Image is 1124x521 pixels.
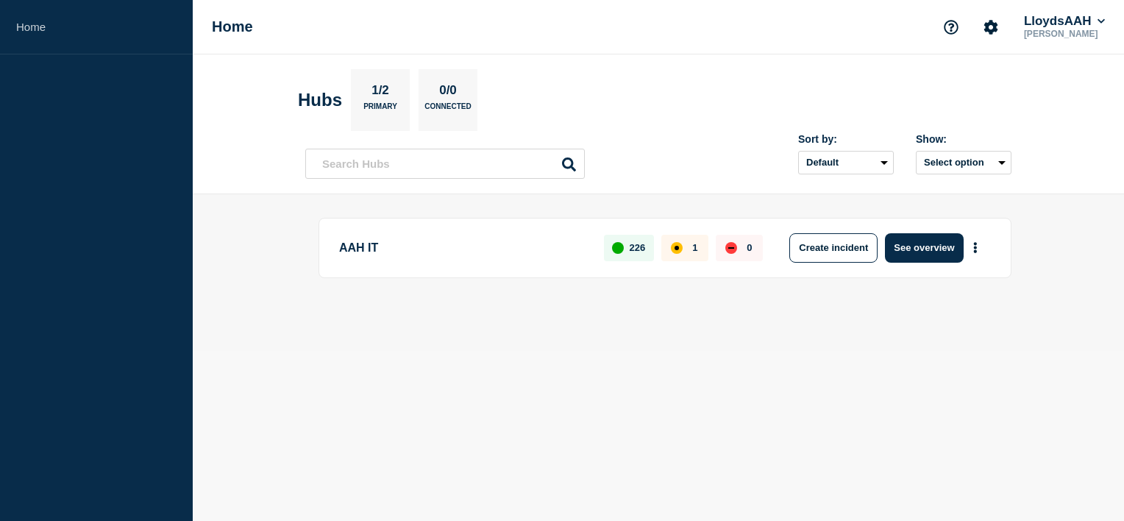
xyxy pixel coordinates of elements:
[975,12,1006,43] button: Account settings
[885,233,963,263] button: See overview
[798,151,894,174] select: Sort by
[630,242,646,253] p: 226
[966,234,985,261] button: More actions
[366,83,395,102] p: 1/2
[916,133,1011,145] div: Show:
[212,18,253,35] h1: Home
[671,242,683,254] div: affected
[298,90,342,110] h2: Hubs
[725,242,737,254] div: down
[789,233,878,263] button: Create incident
[434,83,463,102] p: 0/0
[363,102,397,118] p: Primary
[339,233,587,263] p: AAH IT
[916,151,1011,174] button: Select option
[305,149,585,179] input: Search Hubs
[798,133,894,145] div: Sort by:
[1021,14,1108,29] button: LloydsAAH
[1021,29,1108,39] p: [PERSON_NAME]
[692,242,697,253] p: 1
[747,242,752,253] p: 0
[936,12,967,43] button: Support
[612,242,624,254] div: up
[424,102,471,118] p: Connected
